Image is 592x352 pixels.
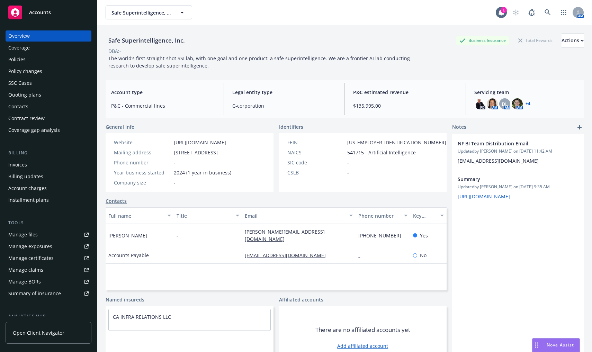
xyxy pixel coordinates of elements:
div: Manage claims [8,264,43,276]
div: Contract review [8,113,45,124]
span: Notes [452,123,466,132]
span: Account type [111,89,215,96]
img: photo [512,98,523,109]
div: Safe Superintelligence, Inc. [106,36,188,45]
a: [URL][DOMAIN_NAME] [458,193,510,200]
a: - [358,252,366,259]
div: Title [177,212,232,219]
a: Coverage gap analysis [6,125,91,136]
span: Identifiers [279,123,303,130]
button: Safe Superintelligence, Inc. [106,6,192,19]
a: [PERSON_NAME][EMAIL_ADDRESS][DOMAIN_NAME] [245,228,325,242]
span: The world’s first straight-shot SSI lab, with one goal and one product: a safe superintelligence.... [108,55,411,69]
span: Open Client Navigator [13,329,64,336]
div: Manage certificates [8,253,54,264]
div: SummaryUpdatedby [PERSON_NAME] on [DATE] 9:35 AM[URL][DOMAIN_NAME] [452,170,584,206]
a: Contract review [6,113,91,124]
div: Billing updates [8,171,43,182]
span: General info [106,123,135,130]
div: Policies [8,54,26,65]
a: Contacts [6,101,91,112]
span: P&C estimated revenue [353,89,457,96]
div: NAICS [287,149,344,156]
a: Manage exposures [6,241,91,252]
div: Manage BORs [8,276,41,287]
div: Contacts [8,101,28,112]
span: NF BI Team Distribution Email: [458,140,560,147]
a: Switch app [557,6,571,19]
div: Overview [8,30,30,42]
button: Nova Assist [532,338,580,352]
button: Key contact [410,207,447,224]
a: +4 [526,102,530,106]
span: - [174,179,176,186]
div: Phone number [358,212,400,219]
span: $135,995.00 [353,102,457,109]
span: C-corporation [232,102,337,109]
span: Servicing team [474,89,578,96]
a: Overview [6,30,91,42]
span: 541715 - Artificial Intelligence [347,149,416,156]
span: - [177,252,178,259]
span: - [347,169,349,176]
div: Installment plans [8,195,49,206]
span: Accounts [29,10,51,15]
a: Named insureds [106,296,144,303]
div: Quoting plans [8,89,41,100]
div: Account charges [8,183,47,194]
div: Coverage [8,42,30,53]
span: There are no affiliated accounts yet [315,326,410,334]
span: - [174,159,176,166]
a: Manage BORs [6,276,91,287]
button: Phone number [356,207,410,224]
div: Manage files [8,229,38,240]
div: Year business started [114,169,171,176]
span: Safe Superintelligence, Inc. [111,9,171,16]
span: [STREET_ADDRESS] [174,149,218,156]
div: CSLB [287,169,344,176]
a: Installment plans [6,195,91,206]
a: Start snowing [509,6,523,19]
a: Invoices [6,159,91,170]
a: [PHONE_NUMBER] [358,232,407,239]
a: Report a Bug [525,6,539,19]
a: add [575,123,584,132]
div: Summary of insurance [8,288,61,299]
a: [EMAIL_ADDRESS][DOMAIN_NAME] [245,252,331,259]
a: Coverage [6,42,91,53]
span: Updated by [PERSON_NAME] on [DATE] 11:42 AM [458,148,578,154]
span: P&C - Commercial lines [111,102,215,109]
div: Key contact [413,212,436,219]
div: FEIN [287,139,344,146]
span: DL [502,100,508,108]
button: Actions [562,34,584,47]
div: Policy changes [8,66,42,77]
a: Manage claims [6,264,91,276]
div: NF BI Team Distribution Email:Updatedby [PERSON_NAME] on [DATE] 11:42 AM[EMAIL_ADDRESS][DOMAIN_NAME] [452,134,584,170]
div: Manage exposures [8,241,52,252]
a: Manage files [6,229,91,240]
div: Business Insurance [456,36,509,45]
img: photo [487,98,498,109]
div: DBA: - [108,47,121,55]
a: Contacts [106,197,127,205]
div: Invoices [8,159,27,170]
span: No [420,252,427,259]
div: Total Rewards [515,36,556,45]
div: 1 [501,7,507,13]
button: Title [174,207,242,224]
span: - [347,159,349,166]
a: [URL][DOMAIN_NAME] [174,139,226,146]
a: Billing updates [6,171,91,182]
a: Manage certificates [6,253,91,264]
div: Email [245,212,345,219]
button: Full name [106,207,174,224]
span: [PERSON_NAME] [108,232,147,239]
span: 2024 (1 year in business) [174,169,231,176]
div: Billing [6,150,91,156]
div: Phone number [114,159,171,166]
div: SSC Cases [8,78,32,89]
a: CA INFRA RELATIONS LLC [113,314,171,320]
span: - [177,232,178,239]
